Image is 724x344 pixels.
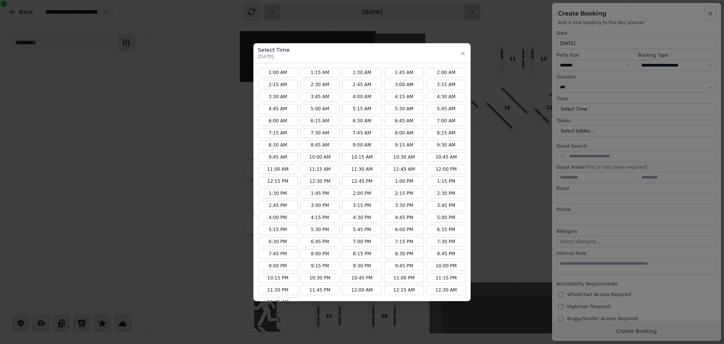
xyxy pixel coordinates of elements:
[258,249,298,259] button: 7:45 PM
[258,176,298,186] button: 12:15 PM
[342,261,382,271] button: 9:30 PM
[342,152,382,162] button: 10:15 AM
[426,152,466,162] button: 10:45 AM
[300,261,340,271] button: 9:15 PM
[342,225,382,234] button: 5:45 PM
[300,201,340,210] button: 3:00 PM
[300,80,340,89] button: 2:30 AM
[342,176,382,186] button: 12:45 PM
[384,213,424,222] button: 4:45 PM
[426,285,466,295] button: 12:30 AM
[342,213,382,222] button: 4:30 PM
[384,92,424,102] button: 4:15 AM
[384,152,424,162] button: 10:30 AM
[426,225,466,234] button: 6:15 PM
[426,128,466,138] button: 8:15 AM
[426,249,466,259] button: 8:45 PM
[384,261,424,271] button: 9:45 PM
[258,164,298,174] button: 11:00 AM
[300,249,340,259] button: 8:00 PM
[426,92,466,102] button: 4:30 AM
[342,188,382,198] button: 2:00 PM
[342,128,382,138] button: 7:45 AM
[384,237,424,247] button: 7:15 PM
[342,80,382,89] button: 2:45 AM
[342,140,382,150] button: 9:00 AM
[426,116,466,126] button: 7:00 AM
[258,92,298,102] button: 3:30 AM
[300,68,340,77] button: 1:15 AM
[258,261,298,271] button: 9:00 PM
[384,116,424,126] button: 6:45 AM
[258,54,290,60] p: [DATE]
[342,104,382,114] button: 5:15 AM
[258,68,298,77] button: 1:00 AM
[384,273,424,283] button: 11:00 PM
[258,285,298,295] button: 11:30 PM
[384,164,424,174] button: 11:45 AM
[258,237,298,247] button: 6:30 PM
[384,128,424,138] button: 8:00 AM
[384,80,424,89] button: 3:00 AM
[342,249,382,259] button: 8:15 PM
[258,297,298,307] button: 12:45 AM
[342,201,382,210] button: 3:15 PM
[258,201,298,210] button: 2:45 PM
[426,104,466,114] button: 5:45 AM
[342,68,382,77] button: 1:30 AM
[426,237,466,247] button: 7:30 PM
[300,213,340,222] button: 4:15 PM
[426,188,466,198] button: 2:30 PM
[258,104,298,114] button: 4:45 AM
[258,188,298,198] button: 1:30 PM
[426,273,466,283] button: 11:15 PM
[300,225,340,234] button: 5:30 PM
[258,273,298,283] button: 10:15 PM
[300,164,340,174] button: 11:15 AM
[384,104,424,114] button: 5:30 AM
[426,68,466,77] button: 2:00 AM
[426,164,466,174] button: 12:00 PM
[384,201,424,210] button: 3:30 PM
[342,92,382,102] button: 4:00 AM
[384,140,424,150] button: 9:15 AM
[300,176,340,186] button: 12:30 PM
[426,80,466,89] button: 3:15 AM
[258,140,298,150] button: 8:30 AM
[258,128,298,138] button: 7:15 AM
[426,176,466,186] button: 1:15 PM
[384,285,424,295] button: 12:15 AM
[426,261,466,271] button: 10:00 PM
[384,176,424,186] button: 1:00 PM
[342,285,382,295] button: 12:00 AM
[258,80,298,89] button: 2:15 AM
[300,128,340,138] button: 7:30 AM
[258,116,298,126] button: 6:00 AM
[384,249,424,259] button: 8:30 PM
[300,116,340,126] button: 6:15 AM
[342,116,382,126] button: 6:30 AM
[258,152,298,162] button: 9:45 AM
[384,225,424,234] button: 6:00 PM
[384,68,424,77] button: 1:45 AM
[300,273,340,283] button: 10:30 PM
[300,285,340,295] button: 11:45 PM
[426,213,466,222] button: 5:00 PM
[342,273,382,283] button: 10:45 PM
[384,188,424,198] button: 2:15 PM
[426,140,466,150] button: 9:30 AM
[258,225,298,234] button: 5:15 PM
[300,140,340,150] button: 8:45 AM
[300,188,340,198] button: 1:45 PM
[342,237,382,247] button: 7:00 PM
[300,237,340,247] button: 6:45 PM
[300,92,340,102] button: 3:45 AM
[342,164,382,174] button: 11:30 AM
[300,152,340,162] button: 10:00 AM
[426,201,466,210] button: 3:45 PM
[258,213,298,222] button: 4:00 PM
[258,46,290,54] h3: Select Time
[300,104,340,114] button: 5:00 AM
